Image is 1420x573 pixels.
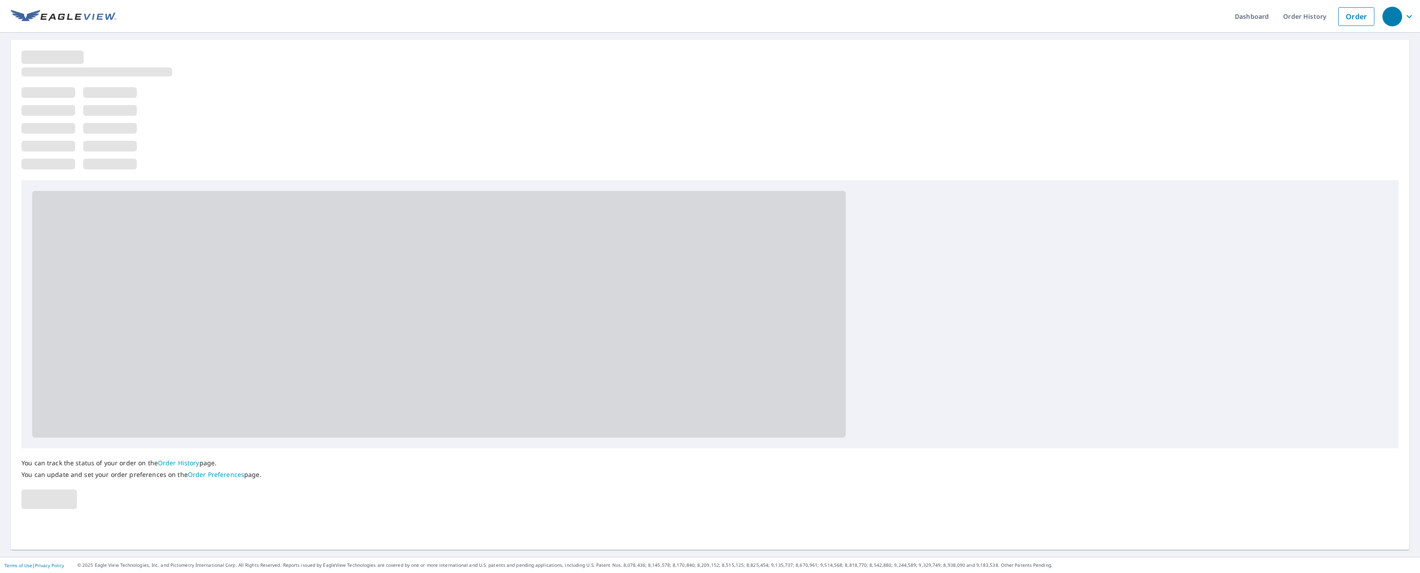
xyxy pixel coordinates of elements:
p: You can update and set your order preferences on the page. [21,471,262,479]
p: You can track the status of your order on the page. [21,459,262,467]
p: | [4,563,64,568]
a: Terms of Use [4,562,32,569]
a: Privacy Policy [35,562,64,569]
a: Order Preferences [188,470,244,479]
a: Order [1338,7,1374,26]
p: © 2025 Eagle View Technologies, Inc. and Pictometry International Corp. All Rights Reserved. Repo... [77,562,1416,569]
a: Order History [158,459,199,467]
img: EV Logo [11,10,116,23]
